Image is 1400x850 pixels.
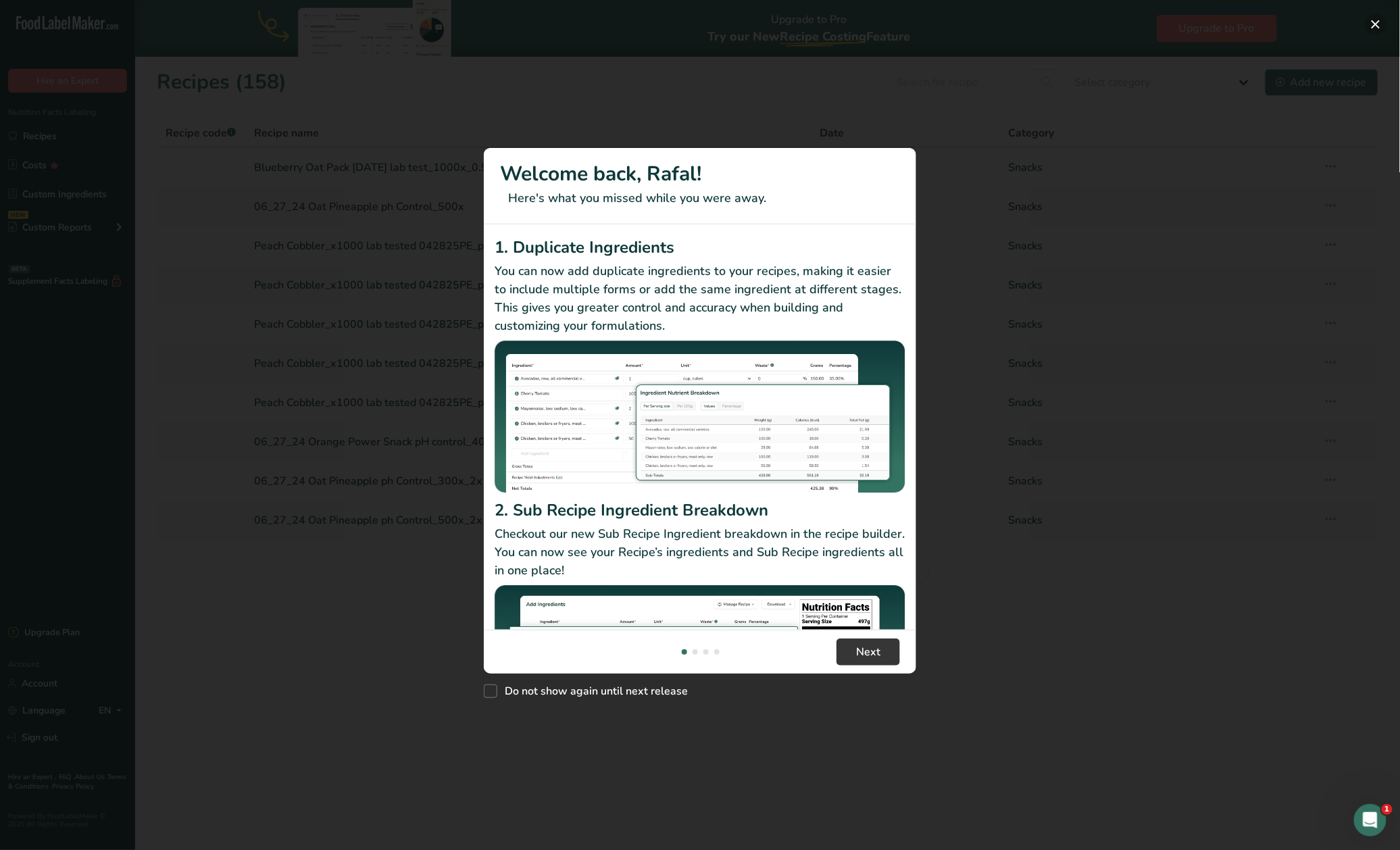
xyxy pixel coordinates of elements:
h2: 1. Duplicate Ingredients [495,235,905,259]
iframe: Intercom live chat [1354,804,1386,836]
p: You can now add duplicate ingredients to your recipes, making it easier to include multiple forms... [495,262,905,335]
span: Do not show again until next release [497,684,688,698]
h2: 2. Sub Recipe Ingredient Breakdown [495,498,905,522]
span: Next [856,644,880,660]
p: Checkout our new Sub Recipe Ingredient breakdown in the recipe builder. You can now see your Reci... [495,525,905,580]
p: Here's what you missed while you were away. [500,189,900,207]
button: Next [836,639,900,666]
img: Sub Recipe Ingredient Breakdown [495,585,905,739]
img: Duplicate Ingredients [495,341,905,494]
span: 1 [1382,804,1393,815]
h1: Welcome back, Rafal! [500,159,900,189]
